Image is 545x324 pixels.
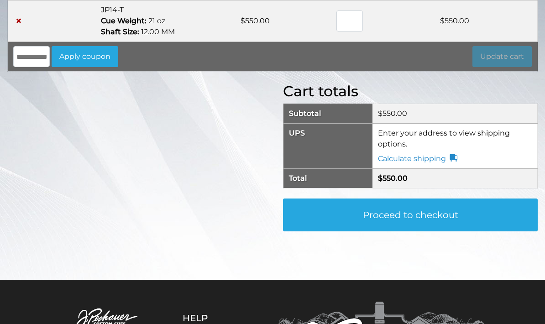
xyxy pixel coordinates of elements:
bdi: 550.00 [440,17,469,26]
span: $ [440,17,445,26]
span: $ [378,110,383,118]
td: Enter your address to view shipping options. [372,124,538,169]
th: UPS [283,124,372,169]
a: Proceed to checkout [283,199,538,232]
th: Total [283,169,372,188]
dt: Cue Weight: [101,16,147,27]
button: Update cart [472,47,532,68]
p: 12.00 MM [101,27,230,38]
h2: Cart totals [283,83,538,100]
a: Calculate shipping [378,154,458,165]
td: JP14-T [95,0,235,42]
p: 21 oz [101,16,230,27]
bdi: 550.00 [241,17,270,26]
bdi: 550.00 [378,110,407,118]
span: $ [241,17,245,26]
button: Apply coupon [52,47,118,68]
span: $ [378,174,383,183]
dt: Shaft Size: [101,27,139,38]
h5: Help [183,313,253,324]
th: Subtotal [283,104,372,124]
input: Product quantity [336,11,363,32]
bdi: 550.00 [378,174,408,183]
a: Remove JP14-T from cart [13,16,24,27]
